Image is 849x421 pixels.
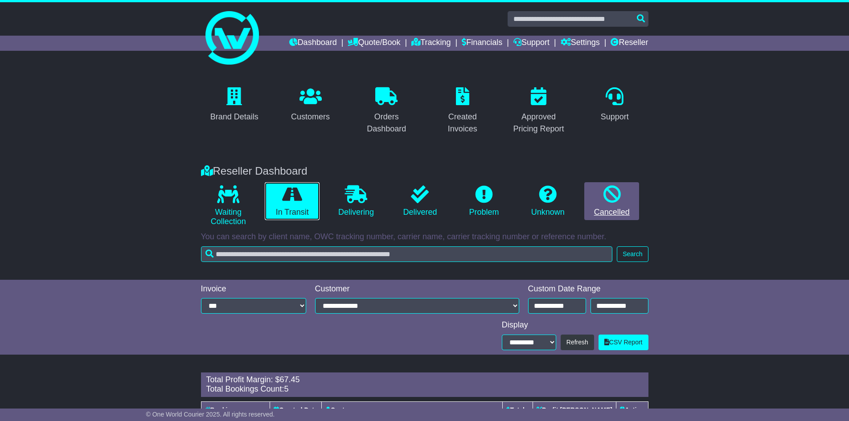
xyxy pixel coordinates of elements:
div: Support [601,111,629,123]
th: Created Date [270,401,321,418]
p: You can search by client name, OWC tracking number, carrier name, carrier tracking number or refe... [201,232,648,242]
a: CSV Report [599,335,648,350]
div: Customer [315,284,519,294]
a: Brand Details [205,84,264,126]
a: Unknown [521,182,575,221]
a: Orders Dashboard [353,84,420,138]
th: Customer [321,401,503,418]
div: Custom Date Range [528,284,648,294]
a: Customers [285,84,336,126]
span: 5 [284,384,289,393]
a: Support [513,36,550,51]
a: Delivered [393,182,447,221]
a: Reseller [611,36,648,51]
div: Total Bookings Count: [206,384,643,394]
span: © One World Courier 2025. All rights reserved. [146,411,275,418]
a: Dashboard [289,36,337,51]
a: Cancelled [584,182,639,221]
div: Customers [291,111,330,123]
th: Booking [201,401,270,418]
a: Settings [561,36,600,51]
div: Invoice [201,284,306,294]
div: Orders Dashboard [359,111,414,135]
a: Created Invoices [429,84,496,138]
th: Action [616,401,648,418]
a: Financials [462,36,502,51]
th: Total [503,401,533,418]
a: Delivering [328,182,383,221]
button: Search [617,246,648,262]
th: Profit [PERSON_NAME] [533,401,616,418]
a: Approved Pricing Report [505,84,572,138]
a: Problem [456,182,511,221]
a: Waiting Collection [201,182,256,230]
button: Refresh [561,335,594,350]
a: In Transit [265,182,320,221]
a: Tracking [411,36,451,51]
span: 67.45 [280,375,300,384]
div: Total Profit Margin: $ [206,375,643,385]
div: Approved Pricing Report [511,111,566,135]
div: Display [502,320,648,330]
a: Support [595,84,635,126]
div: Reseller Dashboard [197,165,653,178]
a: Quote/Book [348,36,400,51]
div: Brand Details [210,111,258,123]
div: Created Invoices [435,111,491,135]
